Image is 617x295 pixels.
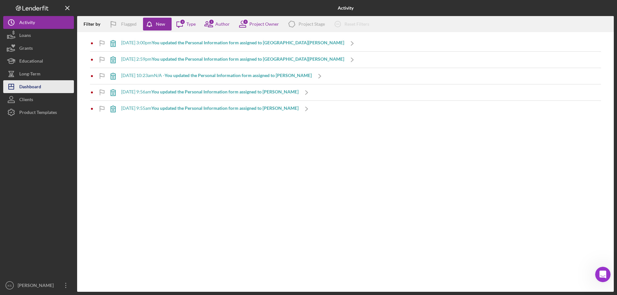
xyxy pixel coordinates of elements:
[330,18,376,30] button: Reset Filters
[10,76,100,95] div: If you’re receiving this message, it seems you've logged at least 30 sessions. Well done!
[19,80,41,95] div: Dashboard
[299,22,325,27] div: Project Stage
[19,29,31,43] div: Loans
[3,42,74,55] button: Grants
[10,98,100,142] div: As you know, we're constantly looking for ways to improving the platform, and I'd love to hear yo...
[10,174,100,193] div: Looking forward to hearing from you, [PERSON_NAME] / Co-founder of Lenderfit
[3,106,74,119] button: Product Templates
[10,117,99,141] b: Is there functionality that you’d like to see us build that would bring you even more value?
[595,267,611,282] iframe: Intercom live chat
[121,56,344,62] div: [DATE] 2:59pm
[20,39,117,51] div: Our offices are closed for the Fourth of July Holiday until [DATE].
[152,56,344,62] b: You updated the Personal Information form assigned to [GEOGRAPHIC_DATA][PERSON_NAME]
[105,101,315,117] a: [DATE] 9:55amYou updated the Personal Information form assigned to [PERSON_NAME]
[105,68,328,84] a: [DATE] 10:23amN/A -You updated the Personal Information form assigned to [PERSON_NAME]
[151,105,299,111] b: You updated the Personal Information form assigned to [PERSON_NAME]
[84,22,105,27] div: Filter by
[20,205,25,210] button: Gif picker
[215,22,230,27] div: Author
[165,73,312,78] b: You updated the Personal Information form assigned to [PERSON_NAME]
[121,89,299,94] div: [DATE] 9:56am
[19,93,33,108] div: Clients
[121,106,299,111] div: [DATE] 9:55am
[151,89,299,94] b: You updated the Personal Information form assigned to [PERSON_NAME]
[8,284,12,287] text: KS
[121,18,137,30] div: Flagged
[180,19,185,25] div: 4
[3,279,74,292] button: KS[PERSON_NAME]
[31,8,70,14] p: Active over [DATE]
[19,16,35,30] div: Activity
[152,40,344,45] b: You updated the Personal Information form assigned to [GEOGRAPHIC_DATA][PERSON_NAME]
[105,18,143,30] button: Flagged
[121,40,344,45] div: [DATE] 3:00pm
[243,19,248,25] div: 5
[31,205,36,210] button: Upload attachment
[10,205,15,210] button: Emoji picker
[105,52,360,68] a: [DATE] 2:59pmYou updated the Personal Information form assigned to [GEOGRAPHIC_DATA][PERSON_NAME]
[5,63,123,211] div: David says…
[3,29,74,42] button: Loans
[10,145,100,170] div: While we're not able to build everything that's requested, your input is helping to shape our lon...
[105,35,360,51] a: [DATE] 3:00pmYou updated the Personal Information form assigned to [GEOGRAPHIC_DATA][PERSON_NAME]
[344,18,369,30] div: Reset Filters
[19,55,43,69] div: Educational
[3,80,74,93] button: Dashboard
[143,18,172,30] button: New
[105,84,315,100] a: [DATE] 9:56amYou updated the Personal Information form assigned to [PERSON_NAME]
[5,192,123,203] textarea: Message…
[3,93,74,106] button: Clients
[113,3,124,14] div: Close
[3,55,74,67] button: Educational
[19,67,40,82] div: Long-Term
[5,63,105,196] div: Hi [PERSON_NAME],If you’re receiving this message, it seems you've logged at least 30 sessions. W...
[249,22,279,27] div: Project Owner
[156,18,165,30] div: New
[41,205,46,210] button: Start recording
[209,19,214,25] div: 1
[4,3,16,15] button: go back
[110,203,121,213] button: Send a message…
[31,3,73,8] h1: [PERSON_NAME]
[3,16,74,29] button: Activity
[19,106,57,120] div: Product Templates
[338,5,353,11] b: Activity
[186,22,196,27] div: Type
[18,4,29,14] img: Profile image for David
[101,3,113,15] button: Home
[3,67,74,80] button: Long-Term
[121,73,312,78] div: [DATE] 10:23am N/A -
[19,42,33,56] div: Grants
[10,66,100,73] div: Hi [PERSON_NAME],
[16,279,58,293] div: [PERSON_NAME]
